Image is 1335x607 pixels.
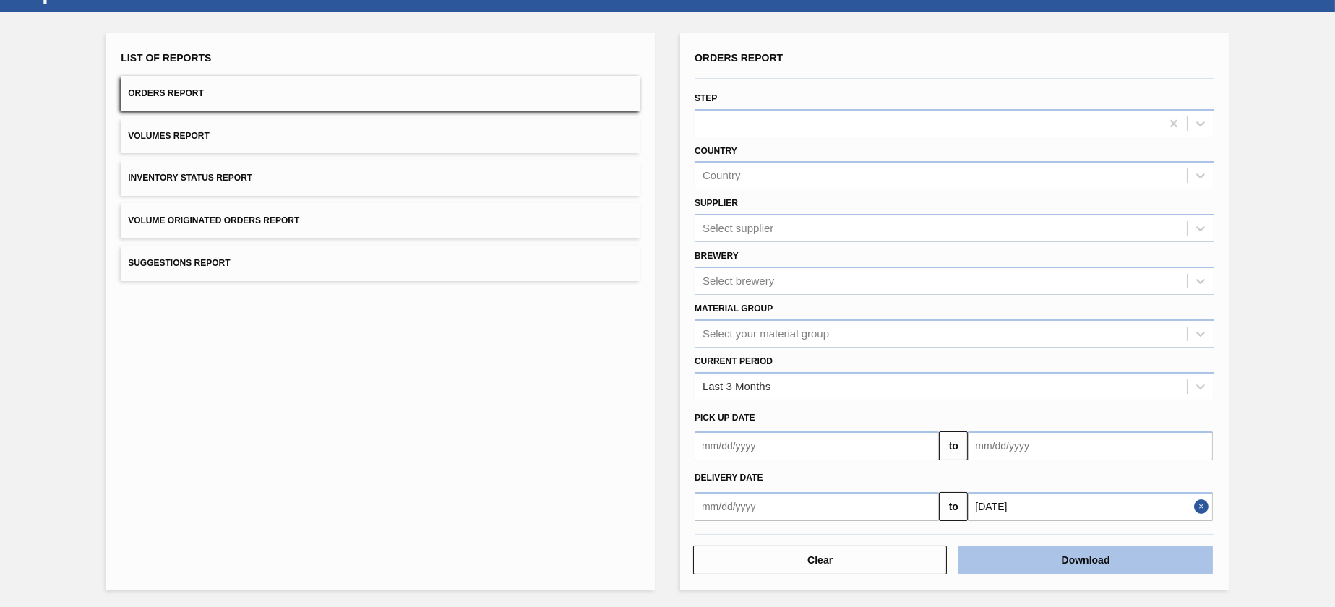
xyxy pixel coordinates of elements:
[121,119,640,154] button: Volumes Report
[703,327,829,340] div: Select your material group
[693,546,947,574] button: Clear
[695,303,773,314] label: Material Group
[121,160,640,196] button: Inventory Status Report
[695,198,738,208] label: Supplier
[128,88,204,98] span: Orders Report
[695,473,763,483] span: Delivery Date
[968,431,1212,460] input: mm/dd/yyyy
[1194,492,1213,521] button: Close
[695,413,755,423] span: Pick up Date
[128,215,299,225] span: Volume Originated Orders Report
[703,380,770,392] div: Last 3 Months
[128,131,210,141] span: Volumes Report
[939,492,968,521] button: to
[121,203,640,238] button: Volume Originated Orders Report
[121,246,640,281] button: Suggestions Report
[121,52,211,64] span: List of Reports
[703,223,773,235] div: Select supplier
[695,146,737,156] label: Country
[695,492,939,521] input: mm/dd/yyyy
[958,546,1212,574] button: Download
[695,431,939,460] input: mm/dd/yyyy
[128,258,230,268] span: Suggestions Report
[968,492,1212,521] input: mm/dd/yyyy
[128,173,252,183] span: Inventory Status Report
[703,170,741,182] div: Country
[695,356,773,366] label: Current Period
[939,431,968,460] button: to
[695,93,717,103] label: Step
[121,76,640,111] button: Orders Report
[703,275,774,287] div: Select brewery
[695,52,783,64] span: Orders Report
[695,251,739,261] label: Brewery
